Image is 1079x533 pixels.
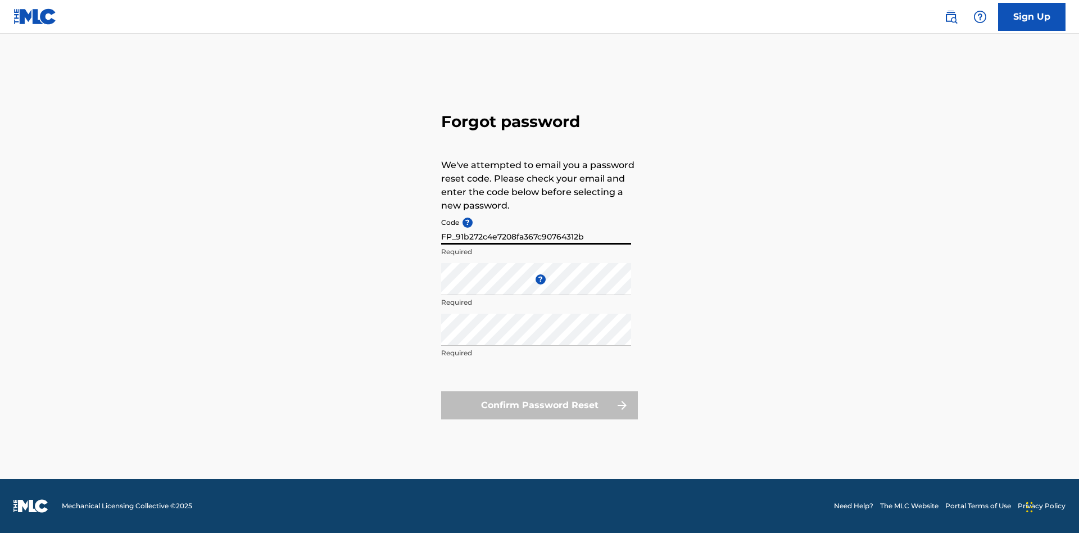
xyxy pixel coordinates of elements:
p: Required [441,247,631,257]
a: Sign Up [998,3,1066,31]
p: Required [441,348,631,358]
img: help [973,10,987,24]
div: Drag [1026,490,1033,524]
h3: Forgot password [441,112,638,132]
a: The MLC Website [880,501,939,511]
a: Need Help? [834,501,873,511]
a: Public Search [940,6,962,28]
img: MLC Logo [13,8,57,25]
img: logo [13,499,48,513]
p: Required [441,297,631,308]
img: search [944,10,958,24]
iframe: Chat Widget [1023,479,1079,533]
div: Help [969,6,991,28]
span: Mechanical Licensing Collective © 2025 [62,501,192,511]
a: Privacy Policy [1018,501,1066,511]
span: ? [463,218,473,228]
a: Portal Terms of Use [945,501,1011,511]
p: We've attempted to email you a password reset code. Please check your email and enter the code be... [441,159,638,213]
span: ? [536,274,546,284]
